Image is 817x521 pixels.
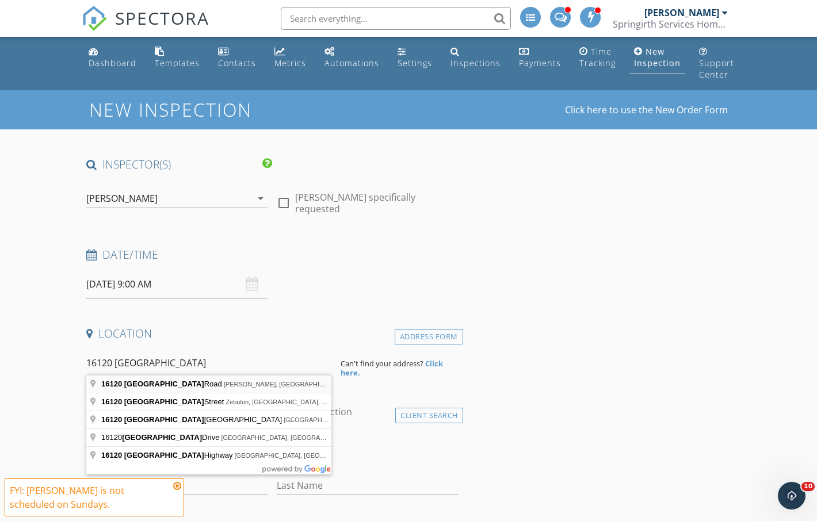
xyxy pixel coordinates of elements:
[395,329,463,344] div: Address Form
[221,434,426,441] span: [GEOGRAPHIC_DATA], [GEOGRAPHIC_DATA], [GEOGRAPHIC_DATA]
[699,58,734,80] div: Support Center
[565,105,728,114] a: Click here to use the New Order Form
[579,46,616,68] div: Time Tracking
[235,452,440,459] span: [GEOGRAPHIC_DATA], [GEOGRAPHIC_DATA], [GEOGRAPHIC_DATA]
[115,6,209,30] span: SPECTORA
[82,16,209,40] a: SPECTORA
[101,451,235,459] span: Highway
[254,191,268,205] i: arrow_drop_down
[281,7,511,30] input: Search everything...
[122,433,202,442] span: [GEOGRAPHIC_DATA]
[629,41,685,74] a: New Inspection
[124,380,204,388] span: [GEOGRAPHIC_DATA]
[274,58,306,68] div: Metrics
[86,247,459,262] h4: Date/Time
[341,358,423,369] span: Can't find your address?
[101,397,204,406] span: 16120 [GEOGRAPHIC_DATA]
[86,349,331,377] input: Address Search
[694,41,739,86] a: Support Center
[451,58,501,68] div: Inspections
[218,58,256,68] div: Contacts
[341,358,443,378] strong: Click here.
[89,58,136,68] div: Dashboard
[393,41,437,74] a: Settings
[634,46,681,68] div: New Inspection
[324,58,379,68] div: Automations
[155,58,200,68] div: Templates
[801,482,815,491] span: 10
[295,191,458,214] label: [PERSON_NAME] specifically requested
[84,41,141,74] a: Dashboard
[89,99,344,120] h1: New Inspection
[150,41,204,74] a: Templates
[446,41,505,74] a: Inspections
[86,326,459,341] h4: Location
[10,484,170,511] div: FYI: [PERSON_NAME] is not scheduled on Sundays.
[514,41,566,74] a: Payments
[519,58,561,68] div: Payments
[101,415,284,424] span: [GEOGRAPHIC_DATA]
[101,433,221,442] span: 16120 Drive
[86,270,268,298] input: Select date
[226,399,387,405] span: Zebulon, [GEOGRAPHIC_DATA], [GEOGRAPHIC_DATA]
[224,381,415,388] span: [PERSON_NAME], [GEOGRAPHIC_DATA], [GEOGRAPHIC_DATA]
[101,380,122,388] span: 16120
[86,193,158,204] div: [PERSON_NAME]
[270,41,311,74] a: Metrics
[398,58,432,68] div: Settings
[82,6,107,31] img: The Best Home Inspection Software - Spectora
[284,416,488,423] span: [GEOGRAPHIC_DATA], [GEOGRAPHIC_DATA], [GEOGRAPHIC_DATA]
[395,408,463,423] div: Client Search
[101,415,204,424] span: 16120 [GEOGRAPHIC_DATA]
[101,451,204,459] span: 16120 [GEOGRAPHIC_DATA]
[213,41,261,74] a: Contacts
[644,7,719,18] div: [PERSON_NAME]
[778,482,805,509] iframe: Intercom live chat
[613,18,728,30] div: Springirth Services Home Inspections
[101,397,226,406] span: Street
[575,41,620,74] a: Time Tracking
[86,157,272,172] h4: INSPECTOR(S)
[101,380,224,388] span: Road
[320,41,384,74] a: Automations (Advanced)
